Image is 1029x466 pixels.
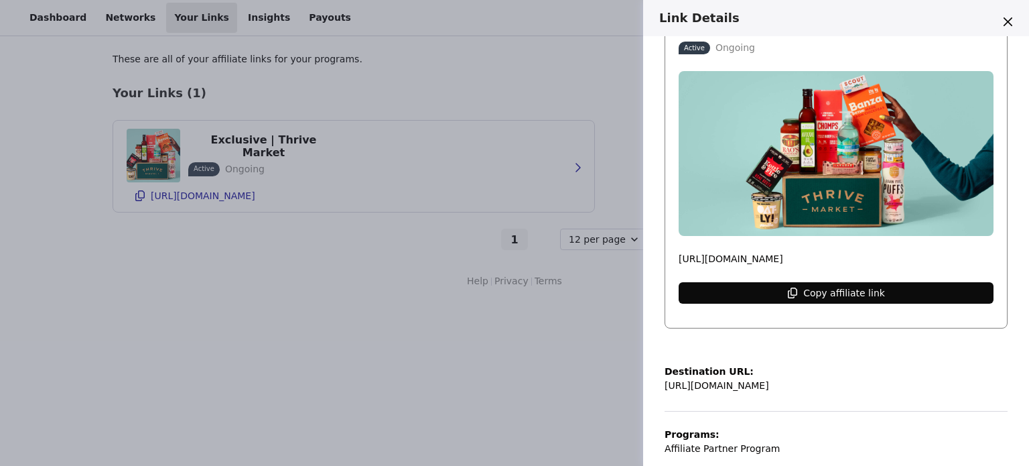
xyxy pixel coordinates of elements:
[665,428,780,442] p: Programs:
[659,11,996,25] h3: Link Details
[665,379,769,393] p: [URL][DOMAIN_NAME]
[715,41,755,55] p: Ongoing
[684,43,705,53] p: Active
[679,282,993,304] button: Copy affiliate link
[665,365,769,379] p: Destination URL:
[803,288,885,298] p: Copy affiliate link
[997,11,1018,32] button: Close
[679,252,993,266] p: [URL][DOMAIN_NAME]
[665,442,780,456] p: Affiliate Partner Program
[679,71,993,236] img: Exclusive | Thrive Market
